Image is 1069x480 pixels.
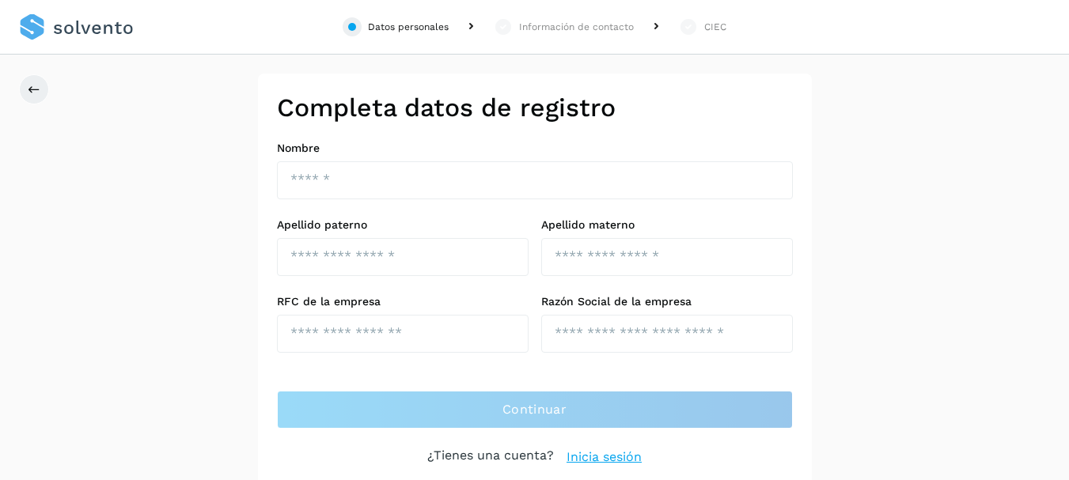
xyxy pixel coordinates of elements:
div: Información de contacto [519,20,634,34]
label: Apellido paterno [277,218,529,232]
h2: Completa datos de registro [277,93,793,123]
label: Apellido materno [541,218,793,232]
div: CIEC [704,20,726,34]
label: Razón Social de la empresa [541,295,793,308]
label: Nombre [277,142,793,155]
p: ¿Tienes una cuenta? [427,448,554,467]
button: Continuar [277,391,793,429]
label: RFC de la empresa [277,295,529,308]
a: Inicia sesión [567,448,642,467]
span: Continuar [502,401,567,418]
div: Datos personales [368,20,449,34]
